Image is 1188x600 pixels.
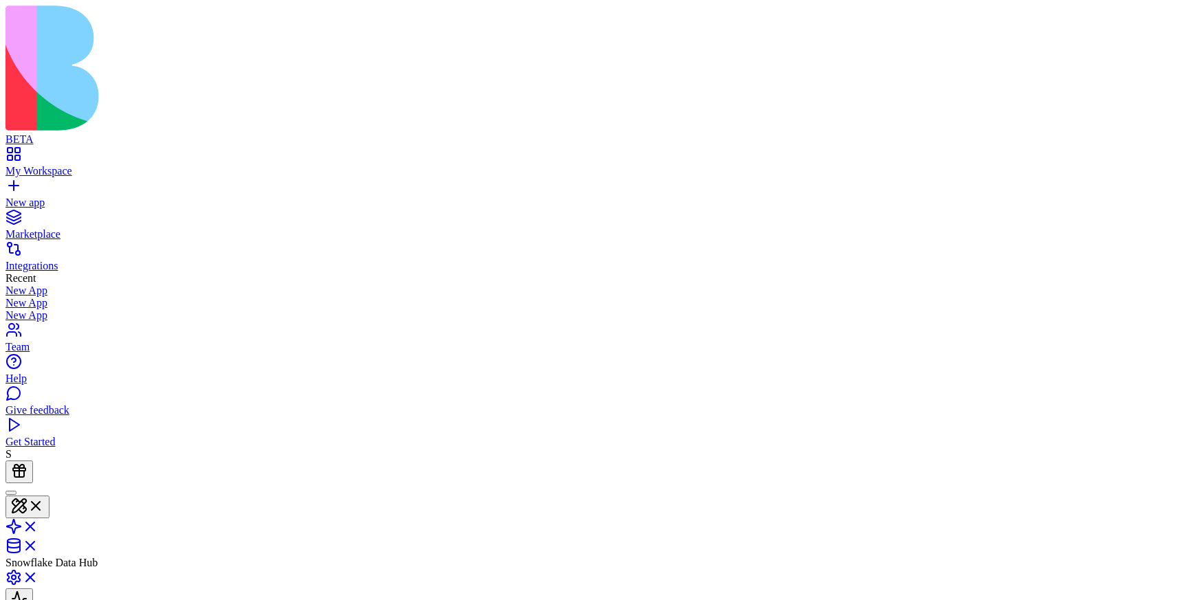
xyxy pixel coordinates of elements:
a: Give feedback [5,392,1182,416]
span: S [5,448,12,460]
a: Marketplace [5,216,1182,241]
a: Integrations [5,247,1182,272]
img: logo [5,5,558,131]
div: Help [5,373,1182,385]
a: New App [5,285,1182,297]
div: Integrations [5,260,1182,272]
div: BETA [5,133,1182,146]
div: Team [5,341,1182,353]
div: New app [5,197,1182,209]
a: New App [5,309,1182,322]
a: Team [5,329,1182,353]
a: Help [5,360,1182,385]
span: Snowflake Data Hub [5,557,98,568]
a: New App [5,297,1182,309]
a: BETA [5,121,1182,146]
a: New app [5,184,1182,209]
span: Recent [5,272,36,284]
a: Get Started [5,423,1182,448]
div: Get Started [5,436,1182,448]
div: Marketplace [5,228,1182,241]
a: My Workspace [5,153,1182,177]
div: Give feedback [5,404,1182,416]
div: My Workspace [5,165,1182,177]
